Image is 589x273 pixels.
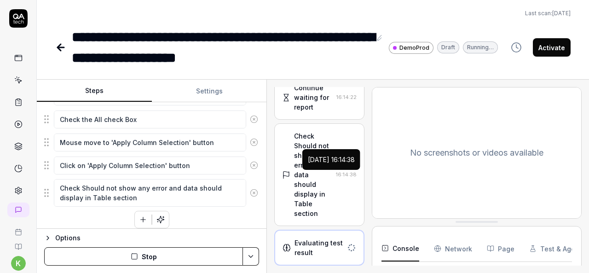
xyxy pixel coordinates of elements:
span: Last scan: [525,9,571,17]
span: DemoProd [399,44,429,52]
div: Suggestions [44,156,259,175]
button: Remove step [246,133,263,151]
a: Documentation [4,236,33,250]
button: Settings [152,80,267,102]
div: Running… [463,41,498,53]
time: 16:14:22 [336,94,357,100]
button: View version history [505,38,527,57]
a: DemoProd [389,41,433,54]
div: Options [55,232,259,244]
div: Check Should not show any error and data should display in Table section [294,131,332,218]
button: k [11,256,26,271]
a: New conversation [7,203,29,217]
button: Stop [44,247,243,266]
button: Steps [37,80,152,102]
a: Book a call with us [4,221,33,236]
button: Console [381,236,419,261]
button: Remove step [246,184,263,202]
time: 16:14:38 [336,171,357,178]
div: Suggestions [44,179,259,207]
div: [DATE] 16:14:38 [308,155,355,164]
button: Network [434,236,472,261]
button: Test & Agent [529,236,582,261]
div: Evaluating test result [294,238,343,257]
div: Suggestions [44,133,259,152]
button: Activate [533,38,571,57]
button: Options [44,232,259,244]
button: Last scan:[DATE] [525,9,571,17]
time: [DATE] [552,10,571,17]
div: Draft [437,41,459,53]
div: Continue waiting for report [294,83,332,112]
div: Suggestions [44,110,259,129]
button: Remove step [246,156,263,174]
div: No screenshots or videos available [372,87,581,218]
button: Remove step [246,110,263,128]
button: Page [487,236,514,261]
